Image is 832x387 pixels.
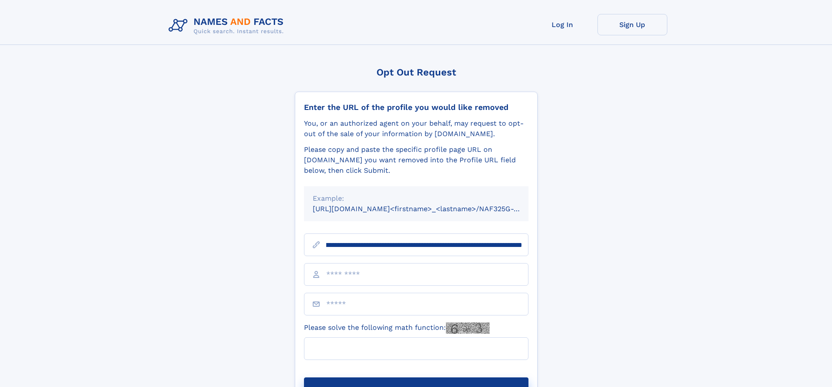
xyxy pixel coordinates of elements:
[304,103,528,112] div: Enter the URL of the profile you would like removed
[165,14,291,38] img: Logo Names and Facts
[295,67,538,78] div: Opt Out Request
[313,193,520,204] div: Example:
[313,205,545,213] small: [URL][DOMAIN_NAME]<firstname>_<lastname>/NAF325G-xxxxxxxx
[304,322,490,334] label: Please solve the following math function:
[304,118,528,139] div: You, or an authorized agent on your behalf, may request to opt-out of the sale of your informatio...
[304,144,528,176] div: Please copy and paste the specific profile page URL on [DOMAIN_NAME] you want removed into the Pr...
[528,14,597,35] a: Log In
[597,14,667,35] a: Sign Up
